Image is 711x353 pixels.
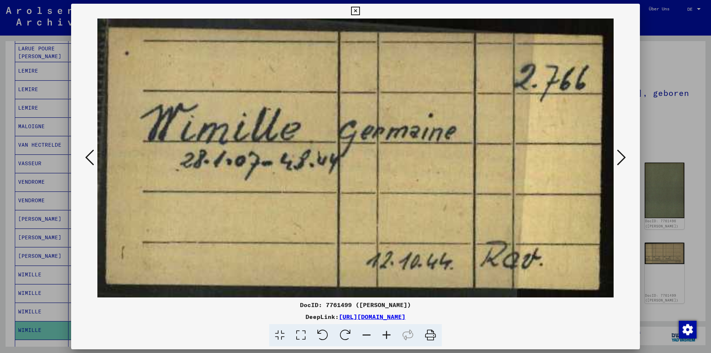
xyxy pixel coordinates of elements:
img: Zustimmung ändern [679,321,697,339]
a: [URL][DOMAIN_NAME] [339,313,405,320]
div: Zustimmung ändern [678,320,696,338]
div: DocID: 7761499 ([PERSON_NAME]) [71,300,640,309]
div: DeepLink: [71,312,640,321]
img: 001.jpg [96,19,615,297]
